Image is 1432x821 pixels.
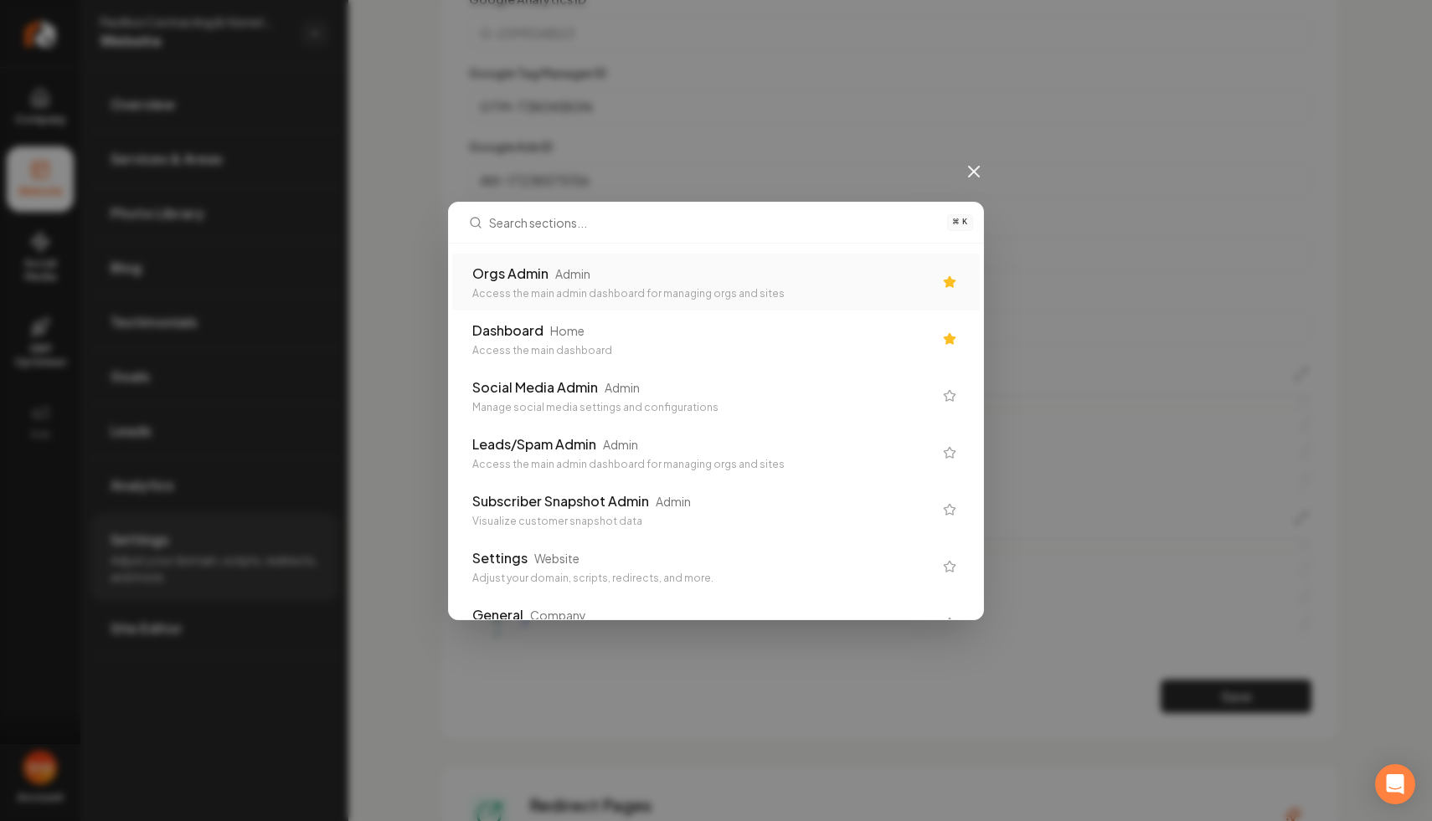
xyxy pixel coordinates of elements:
div: Social Media Admin [472,377,598,398]
div: Website [534,550,579,567]
div: Leads/Spam Admin [472,434,596,454]
div: General [472,605,523,625]
div: Access the main admin dashboard for managing orgs and sites [472,287,933,300]
div: Admin [656,493,691,510]
div: Orgs Admin [472,264,549,284]
div: Visualize customer snapshot data [472,515,933,528]
div: Access the main admin dashboard for managing orgs and sites [472,458,933,471]
input: Search sections... [489,203,937,243]
div: Settings [472,548,528,568]
div: Manage social media settings and configurations [472,401,933,414]
div: Company [530,607,586,623]
div: Home [550,322,585,339]
div: Access the main dashboard [472,344,933,357]
div: Admin [605,379,640,396]
div: Search sections... [449,244,983,619]
div: Dashboard [472,321,543,341]
div: Admin [603,436,638,453]
div: Adjust your domain, scripts, redirects, and more. [472,572,933,585]
div: Open Intercom Messenger [1375,764,1415,804]
div: Subscriber Snapshot Admin [472,491,649,511]
div: Admin [555,265,590,282]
